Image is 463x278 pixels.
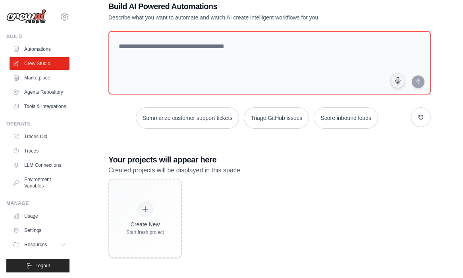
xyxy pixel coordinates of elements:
a: Environment Variables [10,173,69,192]
p: Describe what you want to automate and watch AI create intelligent workflows for you [108,14,375,21]
div: Operate [6,121,69,127]
h3: Your projects will appear here [108,154,431,165]
a: Settings [10,224,69,237]
a: Tools & Integrations [10,100,69,113]
a: Traces Old [10,130,69,143]
button: Summarize customer support tickets [136,107,239,129]
p: Created projects will be displayed in this space [108,165,431,176]
button: Triage GitHub issues [244,107,309,129]
a: Agents Repository [10,86,69,98]
img: Logo [6,9,46,24]
a: Usage [10,210,69,222]
button: Logout [6,259,69,272]
a: Crew Studio [10,57,69,70]
div: Build [6,33,69,40]
iframe: Chat Widget [423,240,463,278]
span: Resources [24,241,47,248]
a: Automations [10,43,69,56]
a: LLM Connections [10,159,69,172]
div: Manage [6,200,69,207]
button: Resources [10,238,69,251]
div: Create New [126,220,164,228]
button: Get new suggestions [411,107,431,127]
button: Click to speak your automation idea [390,73,405,88]
button: Score inbound leads [314,107,378,129]
a: Traces [10,145,69,157]
h1: Build AI Powered Automations [108,1,375,12]
a: Marketplace [10,71,69,84]
div: Start fresh project [126,229,164,236]
span: Logout [35,263,50,269]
